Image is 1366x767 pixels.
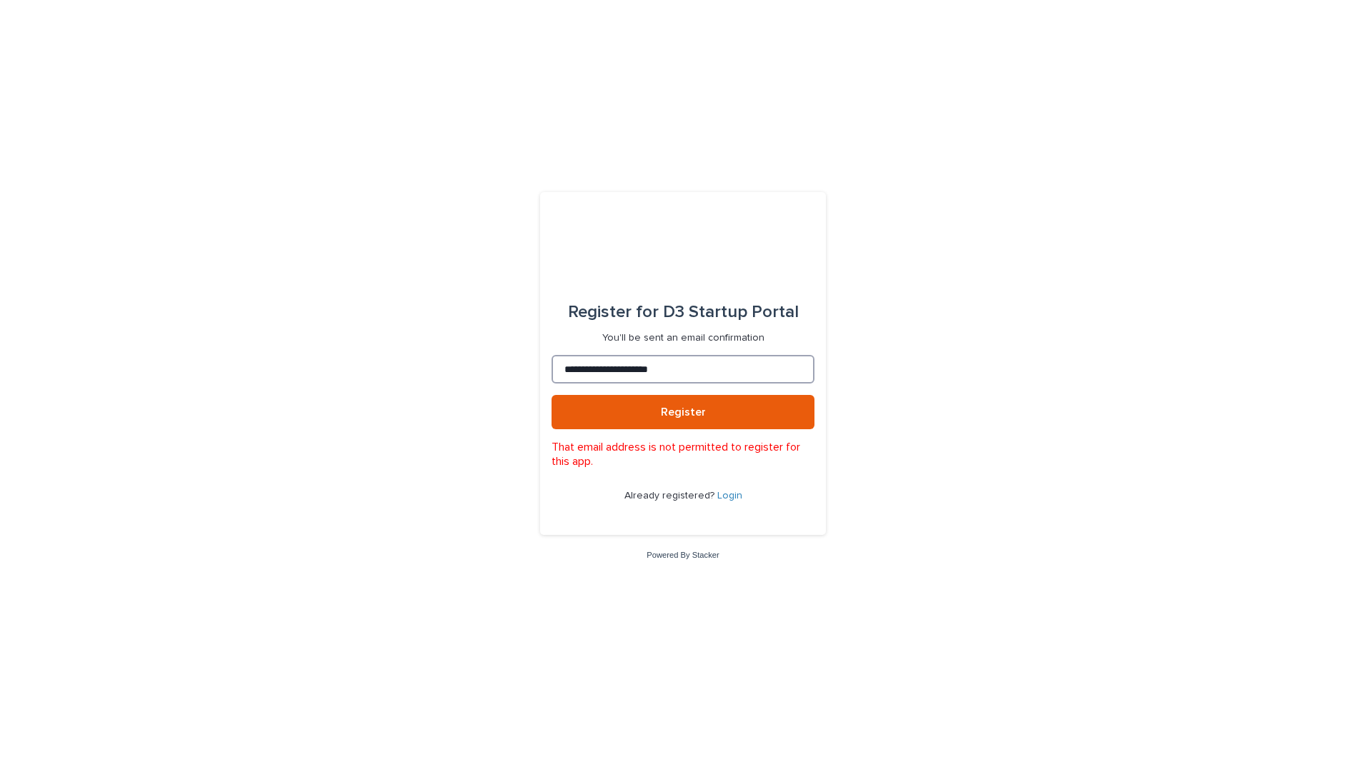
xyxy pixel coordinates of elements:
a: Powered By Stacker [647,551,719,559]
span: Already registered? [624,491,717,501]
p: That email address is not permitted to register for this app. [552,441,814,468]
button: Register [552,395,814,429]
span: Register [661,406,706,418]
span: Register for [568,304,659,321]
img: q0dI35fxT46jIlCv2fcp [637,226,730,269]
div: D3 Startup Portal [568,292,799,332]
p: You'll be sent an email confirmation [602,332,764,344]
a: Login [717,491,742,501]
